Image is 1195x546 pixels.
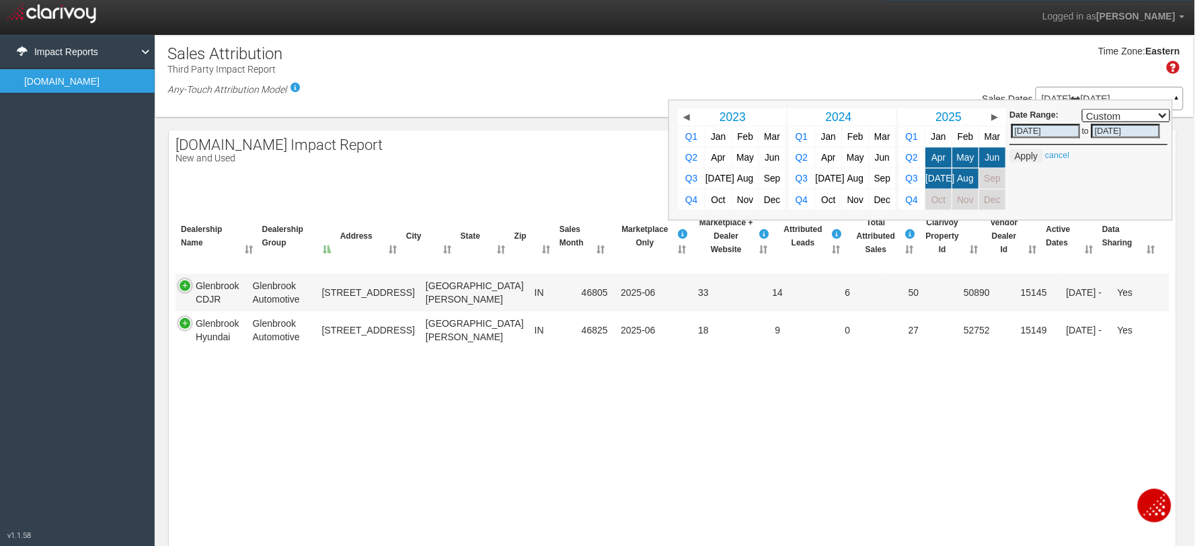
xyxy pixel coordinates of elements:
th: AttributedLeadsBuyer submitted a lead." data-trigger="hover" tabindex="0" class="fa fa-info-circl... [771,210,844,262]
a: 2025 [911,109,987,126]
td: [STREET_ADDRESS] [317,274,420,311]
span: Oct [711,194,726,204]
td: 52752 [947,311,1007,350]
span: Nov [958,194,974,204]
th: Zip: activate to sort column ascending [509,210,554,262]
th: Data Sharing: activate to sort column ascending [1097,210,1159,262]
a: Q4 [899,190,925,210]
span: Oct [931,194,946,204]
a: Nov [953,190,979,210]
td: Yes [1112,311,1169,350]
td: [GEOGRAPHIC_DATA][PERSON_NAME] [420,274,529,311]
td: Glenbrook Automotive [247,274,317,311]
a: Q3 [679,168,705,188]
span: Mar [874,131,890,141]
span: Mar [985,131,1001,141]
span: Q1 [906,131,918,141]
a: Feb [732,126,759,147]
span: Mar [765,131,781,141]
span: Attributed Leads [784,223,822,249]
a: Jun [870,147,896,167]
span: Nov [847,194,863,204]
a: Oct [705,190,732,210]
td: Glenbrook Hyundai [176,311,247,350]
span: Nov [737,194,753,204]
a: Nov [843,190,869,210]
th: ClarivoyProperty Id: activate to sort column ascending [917,210,982,262]
a: Jan [816,126,842,147]
a: Q1 [899,126,925,147]
th: Marketplace +DealerWebsiteBuyer visited both the Third Party Auto website and the Dealer’s websit... [691,210,772,262]
td: Glenbrook Automotive [247,311,317,350]
a: Q2 [789,147,815,167]
a: Q3 [789,168,815,188]
span: Feb [958,131,974,141]
span: 2024 [826,110,852,124]
div: Time Zone: [1093,45,1145,58]
span: Dec [874,194,890,204]
span: Marketplace Only [621,223,668,249]
td: 0 [815,311,881,350]
span: Jun [985,153,1000,163]
span: Feb [738,131,754,141]
span: Apr [711,153,726,163]
span: May [847,153,864,163]
td: [DATE] - [1061,274,1112,311]
span: May [736,153,754,163]
p: New and Used [176,153,383,163]
div: Eastern [1146,45,1180,58]
a: Oct [926,190,952,210]
a: [DATE] [816,168,842,188]
a: Nov [732,190,759,210]
a: Apr [926,147,952,167]
th: City: activate to sort column ascending [401,210,455,262]
a: Jun [980,147,1006,167]
span: Jan [821,131,836,141]
span: Q3 [906,173,918,184]
td: 50 [881,274,947,311]
span: [DATE] [926,173,955,184]
a: Q3 [899,168,925,188]
b: Date Range: [1010,110,1059,120]
span: Marketplace + Dealer Website [699,216,753,256]
a: 2023 [695,109,771,126]
span: Total Attributed Sales [852,216,900,256]
span: Apr [931,153,946,163]
a: Dec [759,190,785,210]
td: [GEOGRAPHIC_DATA][PERSON_NAME] [420,311,529,350]
span: Logged in as [1042,11,1096,22]
td: 2025-06 [615,311,666,350]
a: Feb [843,126,869,147]
a: Aug [732,168,759,188]
td: 9 [740,311,814,350]
span: Dec [985,194,1001,204]
a: Jan [705,126,732,147]
span: Q2 [796,153,808,163]
span: ▶ [992,112,999,122]
span: 2025 [935,110,962,124]
span: Q4 [685,194,697,204]
span: Apr [821,153,835,163]
td: [STREET_ADDRESS] [317,311,420,350]
a: ▲ [1171,90,1183,112]
a: Mar [759,126,785,147]
th: State: activate to sort column ascending [455,210,509,262]
span: Dates [1009,93,1034,104]
a: 2024 [801,109,877,126]
span: Q2 [685,153,697,163]
td: 33 [666,274,740,311]
th: VendorDealer Id: activate to sort column ascending [982,210,1041,262]
span: Sep [874,173,890,184]
span: Q3 [796,173,808,184]
span: [DATE] [816,173,845,184]
td: Yes [1112,274,1169,311]
span: Q4 [796,194,808,204]
a: [DATE] [926,168,952,188]
a: ◀ [678,109,695,126]
span: Sep [985,173,1001,184]
a: [DATE] [705,168,732,188]
a: Sep [870,168,896,188]
a: Q1 [679,126,705,147]
th: Active Dates: activate to sort column ascending [1041,210,1097,262]
h1: Sales Attribution [167,45,282,63]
